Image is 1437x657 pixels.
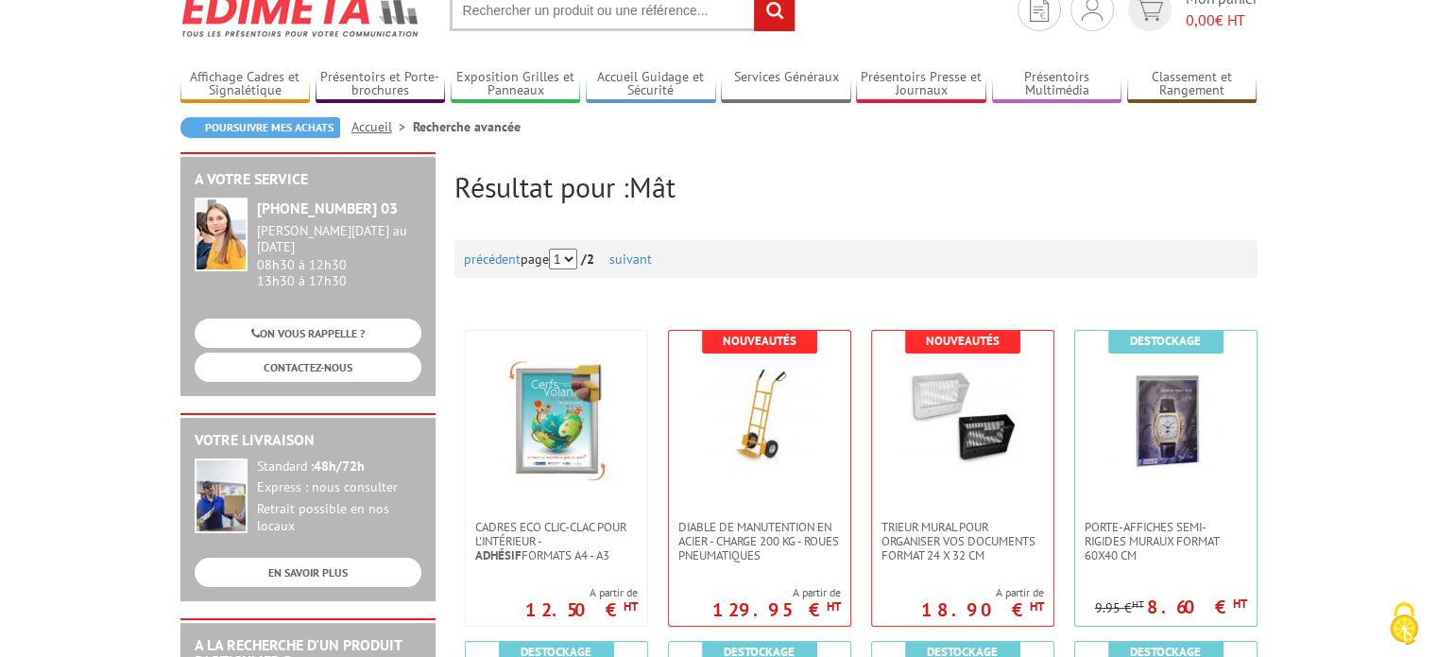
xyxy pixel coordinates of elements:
span: A partir de [921,585,1044,600]
sup: HT [1233,596,1247,612]
a: CONTACTEZ-NOUS [195,353,421,382]
b: Nouveautés [926,333,1000,349]
b: Destockage [1130,333,1201,349]
div: Retrait possible en nos locaux [257,501,421,535]
a: suivant [609,251,652,268]
span: Porte-affiches semi-rigides muraux format 60x40 cm [1085,520,1247,562]
a: Trieur Mural pour organiser vos documents format 24 x 32 cm [872,520,1053,562]
p: 8.60 € [1147,601,1247,613]
li: Recherche avancée [413,117,521,136]
sup: HT [1030,598,1044,614]
strong: / [581,251,606,268]
a: Porte-affiches semi-rigides muraux format 60x40 cm [1075,520,1257,562]
strong: Adhésif [475,547,522,563]
img: Diable de manutention en acier - Charge 200 kg - Roues pneumatiques [698,359,821,482]
div: Standard : [257,458,421,475]
strong: 48h/72h [314,458,365,475]
a: Classement et Rangement [1127,69,1257,100]
button: Cookies (fenêtre modale) [1371,593,1437,657]
h2: Votre livraison [195,432,421,449]
a: Affichage Cadres et Signalétique [180,69,311,100]
img: Trieur Mural pour organiser vos documents format 24 x 32 cm [901,359,1024,482]
p: 129.95 € [712,604,841,615]
a: Cadres Eco Clic-Clac pour l'intérieur -Adhésifformats A4 - A3 [466,520,647,562]
a: Poursuivre mes achats [180,117,340,138]
p: 9.95 € [1095,601,1144,615]
a: Présentoirs et Porte-brochures [316,69,446,100]
div: [PERSON_NAME][DATE] au [DATE] [257,223,421,255]
a: Accueil [351,118,413,135]
sup: HT [624,598,638,614]
a: précédent [464,251,521,268]
span: A partir de [712,585,841,600]
img: Cookies (fenêtre modale) [1380,600,1428,648]
strong: [PHONE_NUMBER] 03 [257,199,398,217]
h2: Résultat pour : [454,171,1257,202]
span: Mât [629,168,676,205]
a: Présentoirs Presse et Journaux [856,69,986,100]
p: 18.90 € [921,604,1044,615]
p: 12.50 € [525,604,638,615]
span: Trieur Mural pour organiser vos documents format 24 x 32 cm [881,520,1044,562]
sup: HT [827,598,841,614]
h2: A votre service [195,171,421,188]
img: Cadres Eco Clic-Clac pour l'intérieur - <strong>Adhésif</strong> formats A4 - A3 [495,359,618,482]
img: widget-service.jpg [195,198,248,271]
div: page [464,240,1248,278]
span: Cadres Eco Clic-Clac pour l'intérieur - formats A4 - A3 [475,520,638,562]
span: A partir de [525,585,638,600]
a: EN SAVOIR PLUS [195,558,421,587]
a: Accueil Guidage et Sécurité [586,69,716,100]
img: Porte-affiches semi-rigides muraux format 60x40 cm [1104,359,1227,482]
img: widget-livraison.jpg [195,458,248,533]
div: 08h30 à 12h30 13h30 à 17h30 [257,223,421,288]
sup: HT [1132,597,1144,611]
span: Diable de manutention en acier - Charge 200 kg - Roues pneumatiques [678,520,841,562]
a: Présentoirs Multimédia [992,69,1122,100]
span: € HT [1186,9,1257,31]
a: ON VOUS RAPPELLE ? [195,319,421,348]
a: Services Généraux [721,69,851,100]
span: 0,00 [1186,10,1215,29]
b: Nouveautés [723,333,796,349]
span: 2 [587,251,594,268]
a: Diable de manutention en acier - Charge 200 kg - Roues pneumatiques [669,520,850,562]
div: Express : nous consulter [257,479,421,496]
a: Exposition Grilles et Panneaux [451,69,581,100]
